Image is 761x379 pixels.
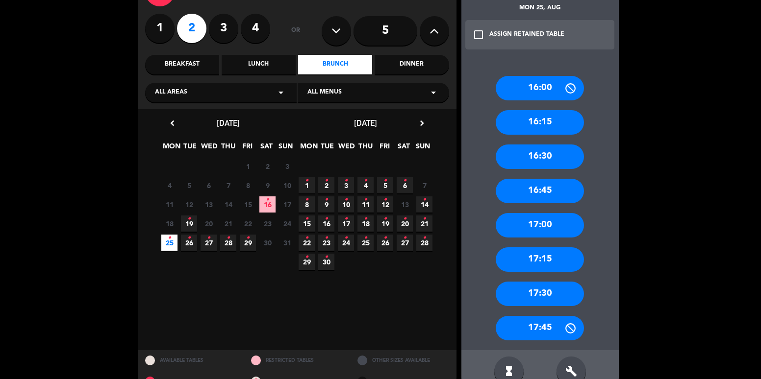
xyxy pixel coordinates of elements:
span: 16 [318,215,334,232]
span: 7 [416,177,432,193]
i: chevron_right [417,118,427,128]
i: • [344,173,348,189]
div: Lunch [222,55,296,74]
span: 14 [220,196,236,213]
i: • [305,230,308,246]
span: 21 [220,215,236,232]
div: 16:00 [496,76,584,100]
label: 2 [177,14,206,43]
span: 18 [161,215,178,232]
span: FRI [239,141,255,157]
span: 20 [397,215,413,232]
i: • [403,211,406,227]
div: 16:45 [496,179,584,203]
span: 6 [201,177,217,193]
span: 9 [318,196,334,213]
i: • [227,230,230,246]
i: • [383,211,387,227]
i: • [325,211,328,227]
i: • [305,211,308,227]
i: chevron_left [167,118,178,128]
span: 7 [220,177,236,193]
div: ASSIGN RETAINED TABLE [489,30,564,40]
div: 17:45 [496,316,584,340]
span: 24 [279,215,295,232]
span: 4 [161,177,178,193]
div: or [280,14,312,48]
i: • [383,173,387,189]
span: [DATE] [354,118,377,128]
span: 26 [377,235,393,251]
span: 27 [397,235,413,251]
span: 12 [377,196,393,213]
span: MON [163,141,179,157]
span: 18 [357,215,374,232]
i: hourglass_full [503,365,515,377]
div: AVAILABLE TABLES [138,350,244,371]
i: • [325,249,328,265]
i: arrow_drop_down [275,87,287,98]
span: 12 [181,196,197,213]
span: 10 [338,196,354,213]
span: 11 [161,196,178,213]
span: 31 [279,235,295,251]
span: SAT [396,141,412,157]
div: Breakfast [145,55,219,74]
span: 29 [299,254,315,270]
i: • [266,192,269,208]
span: 15 [240,196,256,213]
label: 3 [209,14,238,43]
div: 17:00 [496,213,584,237]
span: 13 [201,196,217,213]
span: 14 [416,196,432,213]
i: • [187,230,191,246]
span: 30 [259,235,276,251]
span: WED [338,141,355,157]
span: TUE [319,141,335,157]
span: MON [300,141,316,157]
i: • [364,173,367,189]
span: 1 [299,177,315,193]
span: 17 [279,196,295,213]
i: arrow_drop_down [428,87,439,98]
span: 2 [318,177,334,193]
i: • [423,230,426,246]
i: • [403,230,406,246]
span: 3 [279,158,295,174]
i: • [325,192,328,208]
span: 25 [161,235,178,251]
span: All areas [155,88,187,97]
span: 2 [259,158,276,174]
span: 21 [416,215,432,232]
label: 1 [145,14,175,43]
i: • [364,211,367,227]
span: SUN [278,141,294,157]
span: 5 [181,177,197,193]
div: 17:30 [496,282,584,306]
i: • [344,211,348,227]
i: • [364,230,367,246]
span: 15 [299,215,315,232]
i: • [246,230,250,246]
span: 30 [318,254,334,270]
span: THU [357,141,374,157]
span: SAT [258,141,275,157]
span: 22 [299,235,315,251]
span: 19 [377,215,393,232]
span: 29 [240,235,256,251]
span: 9 [259,177,276,193]
span: 28 [416,235,432,251]
label: 4 [241,14,270,43]
span: 25 [357,235,374,251]
i: • [423,211,426,227]
i: check_box_outline_blank [473,29,484,41]
i: • [403,173,406,189]
span: 1 [240,158,256,174]
div: Mon 25, Aug [461,3,619,13]
span: 20 [201,215,217,232]
div: 16:30 [496,144,584,169]
div: RESTRICTED TABLES [244,350,350,371]
span: All menus [307,88,342,97]
span: 6 [397,177,413,193]
i: build [565,365,577,377]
